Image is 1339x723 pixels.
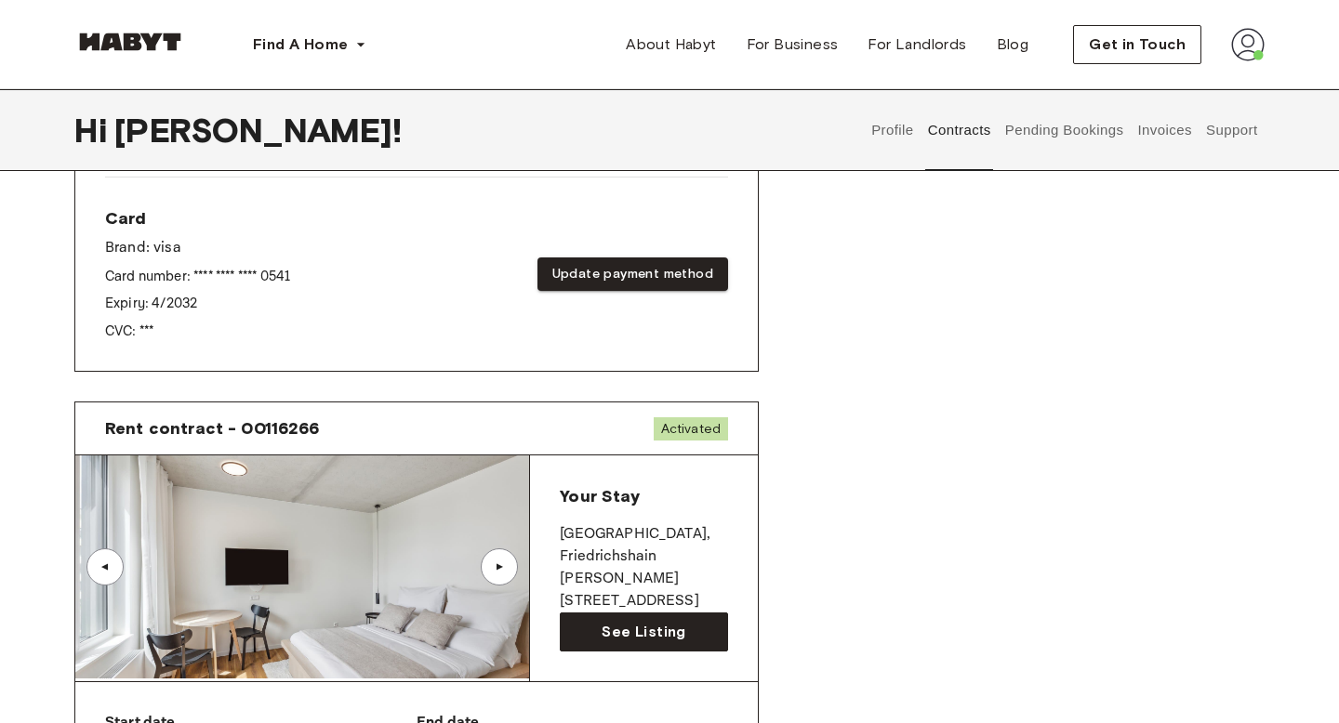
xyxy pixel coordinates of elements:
span: Blog [997,33,1029,56]
span: Activated [654,417,728,440]
img: Habyt [74,33,186,51]
span: [PERSON_NAME] ! [114,111,402,150]
a: Blog [982,26,1044,63]
span: Get in Touch [1089,33,1186,56]
p: Expiry: 4 / 2032 [105,294,290,313]
div: ▲ [96,561,114,572]
a: About Habyt [611,26,731,63]
span: Hi [74,111,114,150]
span: Card [105,207,290,230]
button: Update payment method [537,257,728,292]
span: For Business [747,33,839,56]
span: About Habyt [626,33,716,56]
span: For Landlords [868,33,966,56]
p: [PERSON_NAME][STREET_ADDRESS] [560,568,728,612]
button: Profile [869,89,917,171]
div: user profile tabs [865,89,1265,171]
img: avatar [1231,28,1265,61]
a: See Listing [560,612,728,651]
a: For Landlords [853,26,981,63]
button: Pending Bookings [1002,89,1126,171]
span: Rent contract - 00116266 [105,417,320,440]
button: Get in Touch [1073,25,1201,64]
p: Brand: visa [105,237,290,259]
span: See Listing [602,621,685,643]
span: Your Stay [560,486,639,506]
button: Invoices [1135,89,1194,171]
button: Find A Home [238,26,381,63]
span: Find A Home [253,33,348,56]
img: Image of the room [75,455,529,678]
button: Contracts [925,89,993,171]
button: Support [1203,89,1260,171]
a: For Business [732,26,854,63]
p: [GEOGRAPHIC_DATA] , Friedrichshain [560,523,728,568]
div: ▲ [490,561,509,572]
